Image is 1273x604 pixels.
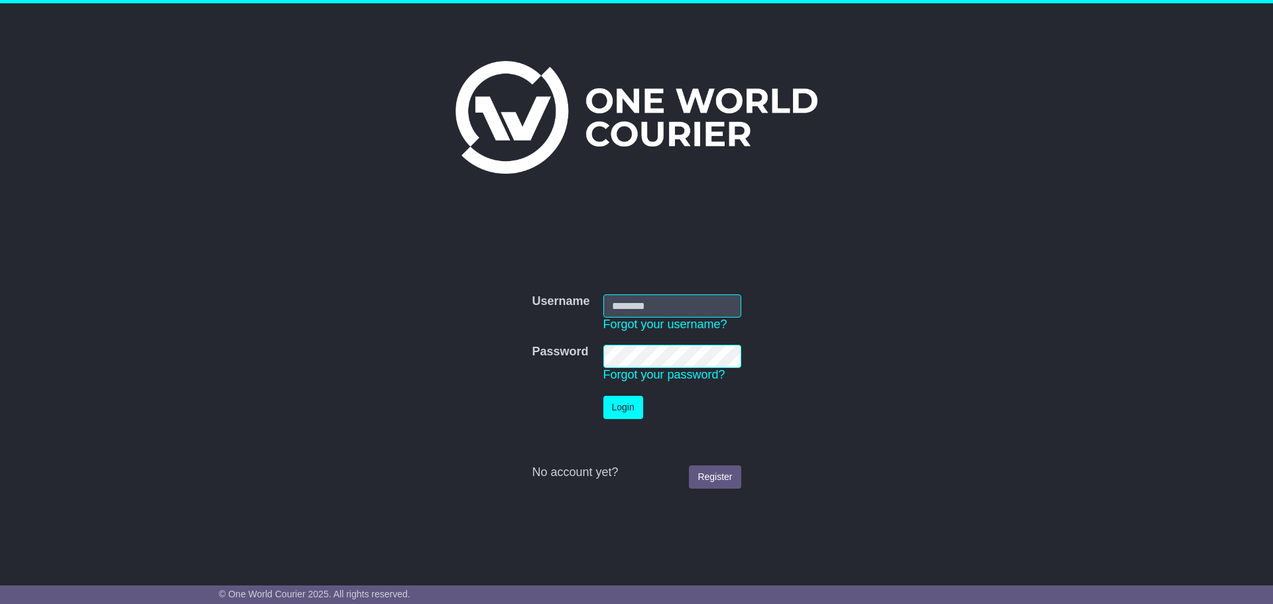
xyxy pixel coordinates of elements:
a: Forgot your password? [603,368,725,381]
label: Username [532,294,589,309]
button: Login [603,396,643,419]
label: Password [532,345,588,359]
a: Forgot your username? [603,318,727,331]
span: © One World Courier 2025. All rights reserved. [219,589,410,599]
img: One World [455,61,818,174]
div: No account yet? [532,465,741,480]
a: Register [689,465,741,489]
